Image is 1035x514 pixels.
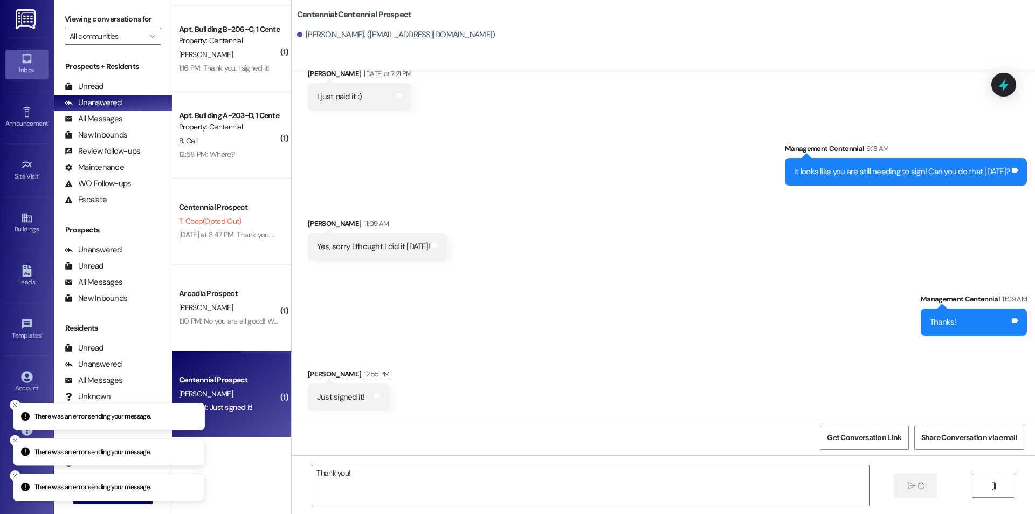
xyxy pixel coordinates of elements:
a: Inbox [5,50,49,79]
div: Apt. Building B~206~C, 1 Centennial [179,24,279,35]
div: 12:58 PM: Where? [179,149,234,159]
p: There was an error sending your message. [34,412,151,422]
div: Review follow-ups [65,146,140,157]
span: B. Call [179,136,197,146]
div: 1:16 PM: Thank you. I signed it! [179,63,270,73]
div: WO Follow-ups [65,178,131,189]
div: Yes, sorry I thought I did it [DATE]! [317,241,430,252]
span: • [39,171,40,179]
span: [PERSON_NAME] [179,303,233,312]
div: New Inbounds [65,129,127,141]
div: Property: Centennial [179,35,279,46]
div: 9:18 AM [864,143,888,154]
img: ResiDesk Logo [16,9,38,29]
button: Close toast [10,435,20,446]
div: [DATE] at 3:47 PM: Thank you. You will no longer receive texts from this thread. Please reply wit... [179,230,719,239]
div: Maintenance [65,162,124,173]
div: Centennial Prospect [179,374,279,386]
i:  [149,32,155,40]
div: Property: Centennial [179,121,279,133]
div: Thanks! [930,317,956,328]
div: Prospects + Residents [54,61,172,72]
div: Just signed it! [317,392,365,403]
div: [PERSON_NAME] [308,218,447,233]
span: • [48,118,50,126]
div: It looks like you are still needing to sign! Can you do that [DATE]? [794,166,1010,177]
div: Unanswered [65,97,122,108]
button: Close toast [10,470,20,481]
span: T. Coop (Opted Out) [179,216,241,226]
div: All Messages [65,375,122,386]
div: 12:55 PM [361,368,389,380]
span: Share Conversation via email [921,432,1017,443]
div: All Messages [65,113,122,125]
p: There was an error sending your message. [34,483,151,492]
div: 11:09 AM [361,218,389,229]
div: Unread [65,342,103,354]
i:  [989,482,997,490]
a: Site Visit • [5,156,49,185]
a: Templates • [5,315,49,344]
div: 12:55 PM: Just signed it! [179,402,253,412]
a: Support [5,421,49,450]
a: Leads [5,262,49,291]
i:  [908,482,916,490]
span: Get Conversation Link [827,432,901,443]
div: New Inbounds [65,293,127,304]
span: [PERSON_NAME] [179,50,233,59]
b: Centennial: Centennial Prospect [297,9,412,20]
span: • [42,330,43,338]
button: Get Conversation Link [820,426,908,450]
a: Account [5,368,49,397]
div: Unanswered [65,359,122,370]
label: Viewing conversations for [65,11,161,28]
div: Apt. Building A~203~D, 1 Centennial [179,110,279,121]
div: [PERSON_NAME] [308,368,389,383]
div: 1:10 PM: No you are all good! We are good to park there over night right? Or do we need to come i... [179,316,575,326]
div: 11:09 AM [999,293,1027,305]
div: I just paid it :) [317,91,362,102]
div: Unread [65,261,103,272]
div: Escalate [65,194,107,205]
button: Close toast [10,400,20,410]
div: Arcadia Prospect [179,288,279,299]
a: Buildings [5,209,49,238]
div: [DATE] at 7:21 PM [361,68,411,79]
p: There was an error sending your message. [34,447,151,457]
input: All communities [70,28,144,45]
div: Residents [54,323,172,334]
div: Centennial Prospect [179,202,279,213]
div: Management Centennial [785,143,1027,158]
div: Unread [65,81,103,92]
textarea: Thank you! [312,465,868,506]
div: All Messages [65,277,122,288]
div: [PERSON_NAME]. ([EMAIL_ADDRESS][DOMAIN_NAME]) [297,29,495,40]
div: Unanswered [65,244,122,256]
button: Share Conversation via email [914,426,1024,450]
span: [PERSON_NAME] [179,389,233,399]
div: Prospects [54,224,172,236]
div: Unknown [65,391,111,402]
div: Management Centennial [921,293,1027,309]
div: [PERSON_NAME] [308,68,412,83]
